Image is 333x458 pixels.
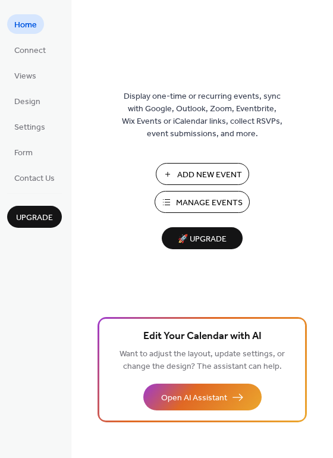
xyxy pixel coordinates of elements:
[7,142,40,162] a: Form
[162,227,243,249] button: 🚀 Upgrade
[14,96,40,108] span: Design
[7,117,52,136] a: Settings
[14,147,33,159] span: Form
[7,206,62,228] button: Upgrade
[14,172,55,185] span: Contact Us
[120,346,285,375] span: Want to adjust the layout, update settings, or change the design? The assistant can help.
[177,169,242,181] span: Add New Event
[143,328,262,345] span: Edit Your Calendar with AI
[176,197,243,209] span: Manage Events
[169,231,235,247] span: 🚀 Upgrade
[143,384,262,410] button: Open AI Assistant
[16,212,53,224] span: Upgrade
[122,90,282,140] span: Display one-time or recurring events, sync with Google, Outlook, Zoom, Eventbrite, Wix Events or ...
[7,65,43,85] a: Views
[156,163,249,185] button: Add New Event
[14,45,46,57] span: Connect
[14,70,36,83] span: Views
[7,14,44,34] a: Home
[14,121,45,134] span: Settings
[7,91,48,111] a: Design
[14,19,37,32] span: Home
[155,191,250,213] button: Manage Events
[7,168,62,187] a: Contact Us
[7,40,53,59] a: Connect
[161,392,227,404] span: Open AI Assistant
